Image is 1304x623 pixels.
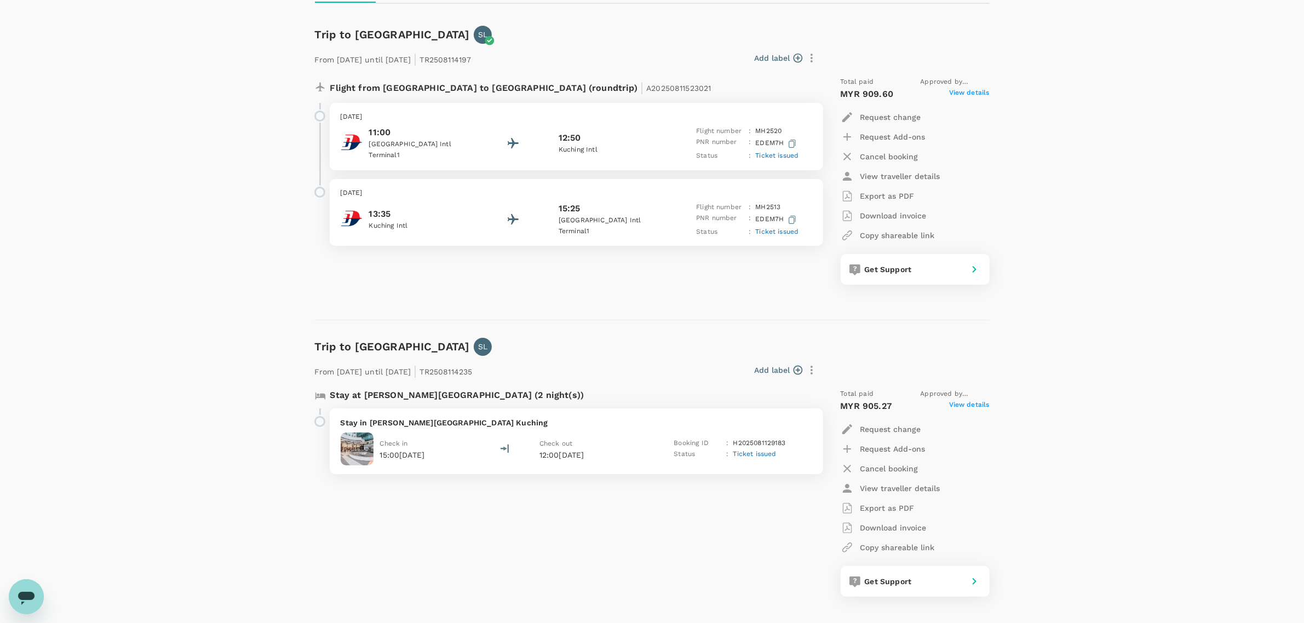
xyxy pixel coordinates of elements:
p: 12:50 [559,131,581,145]
p: Flight number [696,202,744,213]
p: : [726,438,728,449]
p: Export as PDF [860,503,915,514]
p: : [749,227,751,238]
p: : [749,137,751,151]
img: Malaysia Airlines [341,207,363,229]
p: MH 2520 [755,126,782,137]
button: Request change [841,107,921,127]
p: Copy shareable link [860,230,935,241]
p: : [749,151,751,161]
span: Total paid [841,389,874,400]
p: Cancel booking [860,463,918,474]
p: : [749,202,751,213]
span: Get Support [865,577,912,586]
span: | [413,51,417,67]
p: EDEM7H [755,137,799,151]
p: Stay at [PERSON_NAME][GEOGRAPHIC_DATA] (2 night(s)) [330,389,584,402]
p: Flight from [GEOGRAPHIC_DATA] to [GEOGRAPHIC_DATA] (roundtrip) [330,77,711,96]
p: View traveller details [860,171,940,182]
button: Request change [841,419,921,439]
p: Download invoice [860,210,927,221]
p: [GEOGRAPHIC_DATA] Intl [559,215,657,226]
p: [DATE] [341,112,812,123]
p: Terminal 1 [369,150,468,161]
h6: Trip to [GEOGRAPHIC_DATA] [315,338,470,355]
p: Flight number [696,126,744,137]
span: Ticket issued [733,450,777,458]
p: Booking ID [674,438,722,449]
button: Request Add-ons [841,127,926,147]
span: Ticket issued [755,152,799,159]
p: [GEOGRAPHIC_DATA] Intl [369,139,468,150]
img: Malaysia Airlines [341,131,363,153]
p: Request Add-ons [860,443,926,454]
button: Add label [755,53,802,64]
p: [DATE] [341,188,812,199]
span: | [413,364,417,379]
p: 11:00 [369,126,468,139]
p: EDEM7H [755,213,799,227]
p: Kuching Intl [559,145,657,155]
p: From [DATE] until [DATE] TR2508114235 [315,360,473,380]
span: Total paid [841,77,874,88]
p: Export as PDF [860,191,915,201]
span: View details [949,400,990,413]
p: : [726,449,728,460]
p: 12:00[DATE] [539,449,644,460]
span: Check in [380,440,408,447]
span: Ticket issued [755,228,799,235]
p: From [DATE] until [DATE] TR2508114197 [315,48,472,68]
button: Copy shareable link [841,538,935,557]
p: Stay in [PERSON_NAME][GEOGRAPHIC_DATA] Kuching [341,417,812,428]
p: Download invoice [860,522,927,533]
button: Request Add-ons [841,439,926,459]
p: : [749,213,751,227]
p: Request Add-ons [860,131,926,142]
span: | [640,80,644,95]
p: Copy shareable link [860,542,935,553]
iframe: Button to launch messaging window [9,579,44,614]
p: Status [674,449,722,460]
p: MH 2513 [755,202,780,213]
button: Export as PDF [841,186,915,206]
p: Status [696,227,744,238]
span: Approved by [921,389,990,400]
button: Cancel booking [841,459,918,478]
p: SL [478,29,487,40]
p: SL [478,341,487,352]
p: H2025081129183 [733,438,786,449]
p: 15:00[DATE] [380,449,425,460]
button: Cancel booking [841,147,918,166]
p: : [749,126,751,137]
p: Kuching Intl [369,221,468,232]
p: 13:35 [369,207,468,221]
p: Cancel booking [860,151,918,162]
button: Download invoice [841,206,927,226]
p: Request change [860,112,921,123]
button: Export as PDF [841,498,915,518]
p: MYR 909.60 [841,88,894,101]
img: Raia Hotel & Convention Centre Kuching [341,432,374,465]
span: A20250811523021 [646,84,711,93]
p: MYR 905.27 [841,400,892,413]
button: Add label [755,365,802,376]
p: Request change [860,424,921,435]
button: Copy shareable link [841,226,935,245]
span: Approved by [921,77,990,88]
span: Get Support [865,265,912,274]
button: View traveller details [841,478,940,498]
button: View traveller details [841,166,940,186]
p: Terminal 1 [559,226,657,237]
span: View details [949,88,990,101]
p: View traveller details [860,483,940,494]
p: 15:25 [559,202,581,215]
h6: Trip to [GEOGRAPHIC_DATA] [315,26,470,43]
p: Status [696,151,744,161]
p: PNR number [696,213,744,227]
button: Download invoice [841,518,927,538]
span: Check out [539,440,572,447]
p: PNR number [696,137,744,151]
